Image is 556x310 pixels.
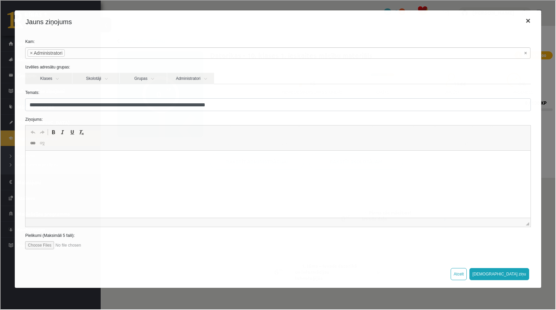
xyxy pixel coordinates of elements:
button: Atcelt [450,267,466,279]
a: Underline (Ctrl+U) [67,127,76,136]
a: Klases [24,72,71,84]
iframe: Editor, wiswyg-editor-47024752706000-1756974765-839 [25,150,529,217]
a: Skolotāji [72,72,119,84]
span: × [29,49,32,56]
li: Administratori [27,49,64,56]
span: Resize [525,221,528,225]
a: Italic (Ctrl+I) [57,127,67,136]
label: Ziņojums: [19,116,535,122]
a: Unlink [37,138,46,147]
label: Pielikumi (Maksimāli 5 faili): [19,232,535,238]
h4: Jauns ziņojums [25,16,71,26]
label: Temats: [19,89,535,95]
a: Undo (Ctrl+Z) [28,127,37,136]
a: Link (Ctrl+K) [28,138,37,147]
a: Remove Format [76,127,86,136]
a: Grupas [119,72,166,84]
label: Izvēlies adresātu grupas: [19,63,535,69]
span: Noņemt visus vienumus [523,49,526,56]
a: Bold (Ctrl+B) [48,127,57,136]
button: × [520,11,535,30]
a: Administratori [166,72,213,84]
label: Kam: [19,38,535,44]
button: [DEMOGRAPHIC_DATA] ziņu [469,267,528,279]
a: Redo (Ctrl+Y) [37,127,46,136]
